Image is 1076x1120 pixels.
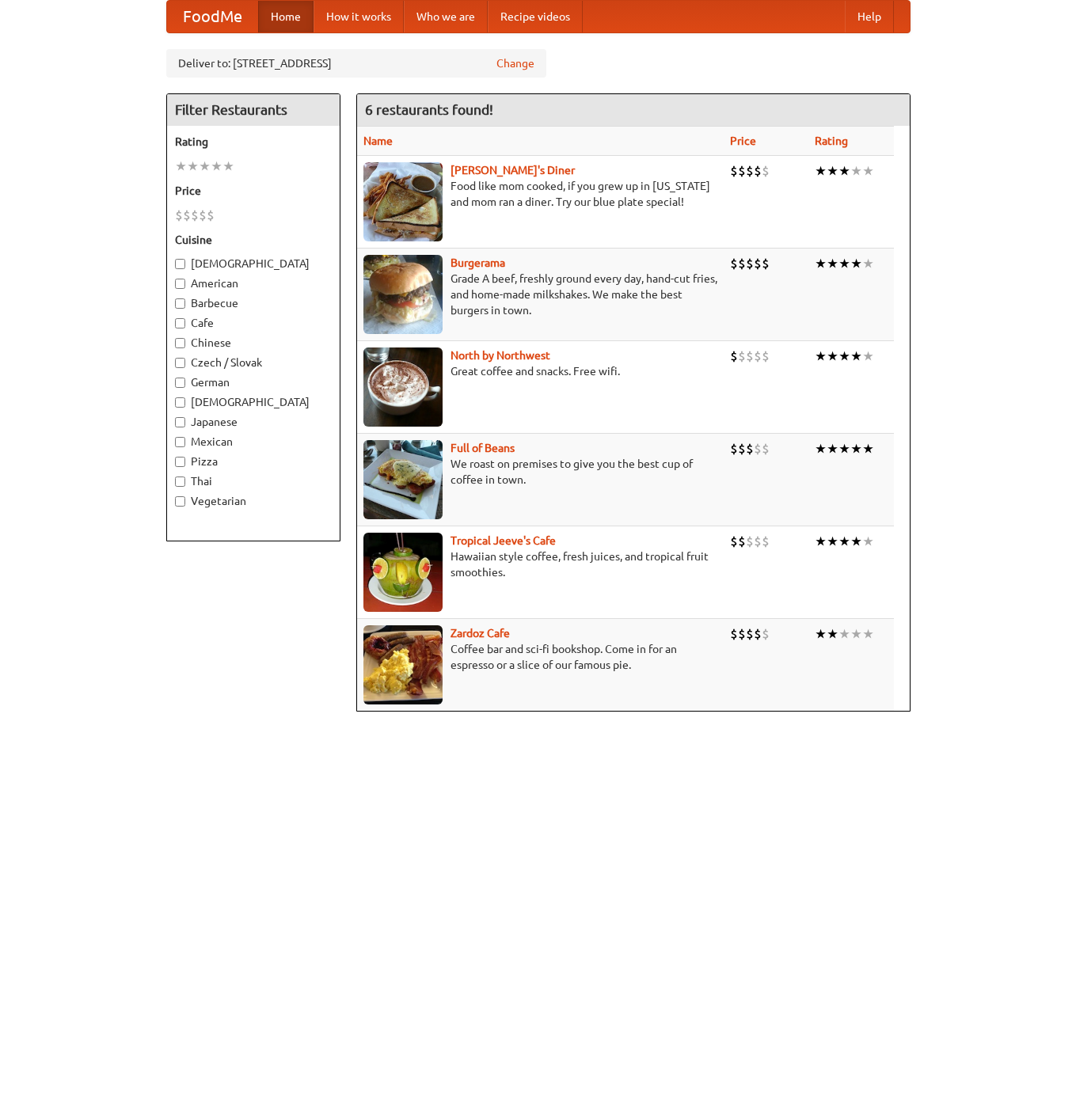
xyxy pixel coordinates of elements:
[363,162,443,241] img: sallys.jpg
[754,625,762,643] li: $
[175,437,185,447] input: Mexican
[838,440,850,457] li: ★
[404,1,488,32] a: Who we are
[754,533,762,550] li: $
[451,627,510,640] a: Zardoz Cafe
[754,162,762,180] li: $
[754,440,762,457] li: $
[167,94,340,126] h4: Filter Restaurants
[363,135,393,147] a: Name
[191,207,199,224] li: $
[175,259,185,269] input: [DEMOGRAPHIC_DATA]
[175,158,187,175] li: ★
[762,255,770,272] li: $
[746,625,754,643] li: $
[175,318,185,328] input: Cafe
[363,347,443,427] img: north.jpg
[451,442,515,454] a: Full of Beans
[175,335,332,351] label: Chinese
[175,493,332,509] label: Vegetarian
[850,533,862,550] li: ★
[738,347,746,365] li: $
[175,279,185,289] input: American
[815,162,827,180] li: ★
[363,271,717,318] p: Grade A beef, freshly ground every day, hand-cut fries, and home-made milkshakes. We make the bes...
[363,456,717,488] p: We roast on premises to give you the best cup of coffee in town.
[762,533,770,550] li: $
[862,347,874,365] li: ★
[730,135,756,147] a: Price
[845,1,894,32] a: Help
[175,232,332,248] h5: Cuisine
[838,625,850,643] li: ★
[175,256,332,271] label: [DEMOGRAPHIC_DATA]
[175,207,183,224] li: $
[838,255,850,272] li: ★
[175,374,332,390] label: German
[451,534,556,547] a: Tropical Jeeve's Cafe
[827,162,838,180] li: ★
[199,207,207,224] li: $
[730,347,738,365] li: $
[738,162,746,180] li: $
[187,158,199,175] li: ★
[451,349,550,362] a: North by Northwest
[222,158,234,175] li: ★
[762,625,770,643] li: $
[815,135,848,147] a: Rating
[730,625,738,643] li: $
[815,625,827,643] li: ★
[363,533,443,612] img: jeeves.jpg
[183,207,191,224] li: $
[762,162,770,180] li: $
[730,533,738,550] li: $
[827,440,838,457] li: ★
[862,162,874,180] li: ★
[754,347,762,365] li: $
[175,496,185,507] input: Vegetarian
[827,255,838,272] li: ★
[258,1,314,32] a: Home
[827,347,838,365] li: ★
[175,434,332,450] label: Mexican
[815,533,827,550] li: ★
[496,55,534,71] a: Change
[838,162,850,180] li: ★
[850,347,862,365] li: ★
[746,533,754,550] li: $
[488,1,583,32] a: Recipe videos
[363,178,717,210] p: Food like mom cooked, if you grew up in [US_STATE] and mom ran a diner. Try our blue plate special!
[754,255,762,272] li: $
[762,347,770,365] li: $
[363,363,717,379] p: Great coffee and snacks. Free wifi.
[199,158,211,175] li: ★
[815,255,827,272] li: ★
[363,440,443,519] img: beans.jpg
[815,440,827,457] li: ★
[363,641,717,673] p: Coffee bar and sci-fi bookshop. Come in for an espresso or a slice of our famous pie.
[827,625,838,643] li: ★
[738,625,746,643] li: $
[175,315,332,331] label: Cafe
[862,440,874,457] li: ★
[738,533,746,550] li: $
[175,417,185,427] input: Japanese
[175,454,332,469] label: Pizza
[365,102,493,117] ng-pluralize: 6 restaurants found!
[762,440,770,457] li: $
[363,625,443,704] img: zardoz.jpg
[314,1,404,32] a: How it works
[451,164,575,177] a: [PERSON_NAME]'s Diner
[175,457,185,467] input: Pizza
[175,295,332,311] label: Barbecue
[451,256,505,269] a: Burgerama
[175,338,185,348] input: Chinese
[746,440,754,457] li: $
[838,347,850,365] li: ★
[167,1,258,32] a: FoodMe
[850,162,862,180] li: ★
